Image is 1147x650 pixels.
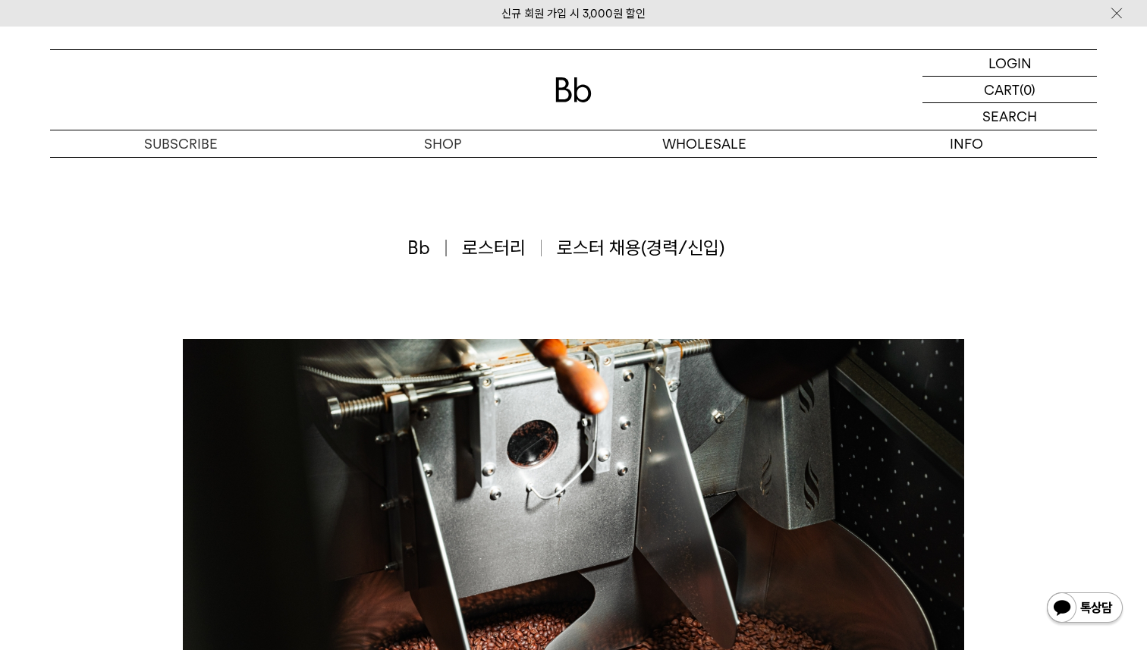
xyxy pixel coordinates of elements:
a: 신규 회원 가입 시 3,000원 할인 [501,7,646,20]
a: SUBSCRIBE [50,130,312,157]
p: LOGIN [988,50,1032,76]
p: SEARCH [982,103,1037,130]
img: 로고 [555,77,592,102]
p: (0) [1020,77,1035,102]
a: LOGIN [922,50,1097,77]
a: SHOP [312,130,573,157]
p: CART [984,77,1020,102]
p: WHOLESALE [573,130,835,157]
span: 로스터 채용(경력/신입) [557,235,724,261]
span: Bb [407,235,447,261]
img: 카카오톡 채널 1:1 채팅 버튼 [1045,591,1124,627]
a: CART (0) [922,77,1097,103]
p: INFO [835,130,1097,157]
span: 로스터리 [462,235,542,261]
